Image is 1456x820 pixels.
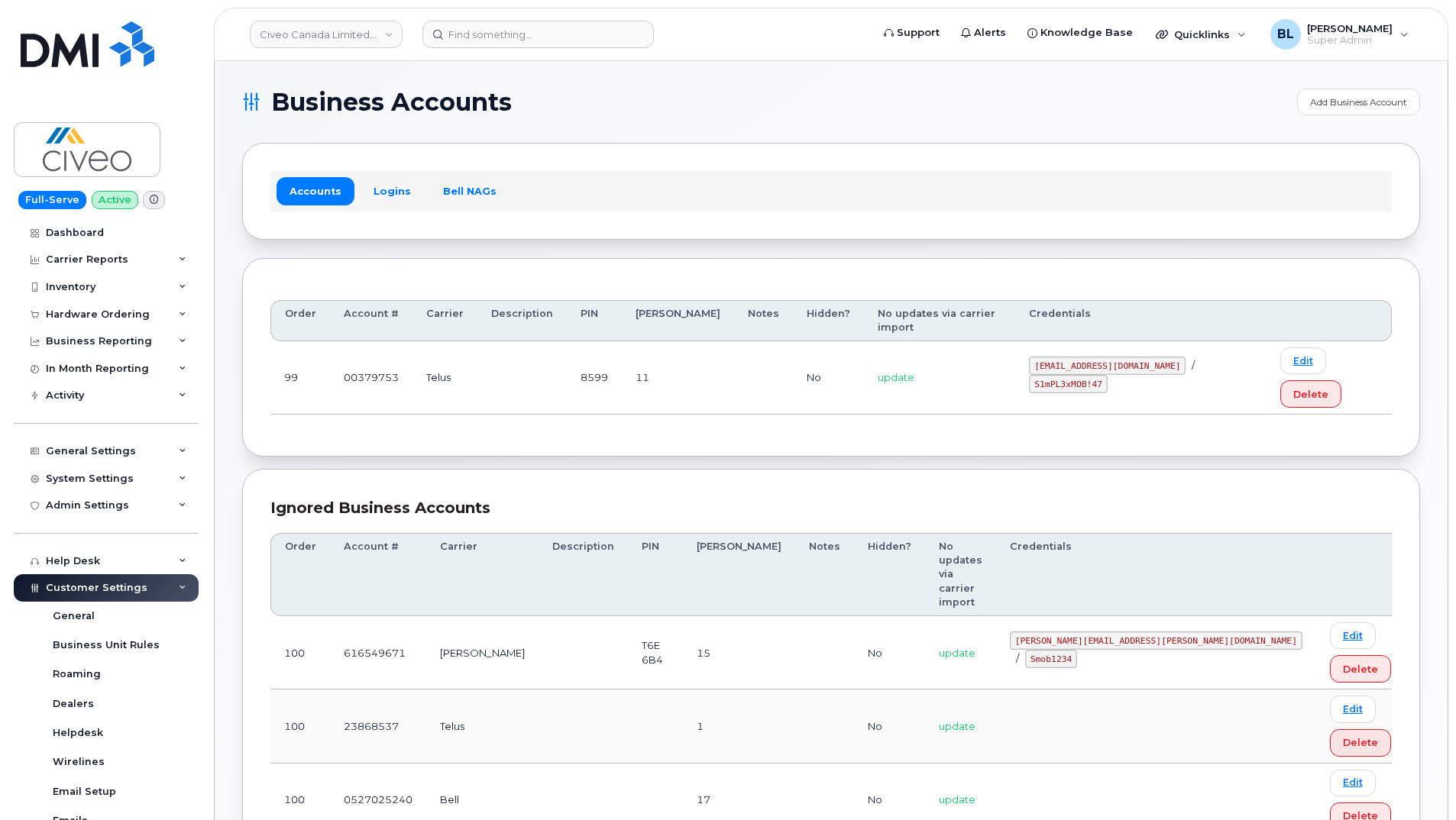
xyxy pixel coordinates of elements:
[622,300,734,342] th: [PERSON_NAME]
[864,300,1015,342] th: No updates via carrier import
[1330,655,1391,683] button: Delete
[1280,347,1326,374] a: Edit
[878,371,914,383] span: update
[567,341,622,415] td: 8599
[271,91,512,114] span: Business Accounts
[1029,375,1107,393] code: S1mPL3xMOB!47
[939,793,976,805] span: update
[939,647,976,659] span: update
[734,300,793,342] th: Notes
[361,177,424,205] a: Logins
[330,533,426,616] th: Account #
[793,341,864,415] td: No
[426,616,539,689] td: [PERSON_NAME]
[1015,300,1266,342] th: Credentials
[539,533,628,616] th: Description
[925,533,996,616] th: No updates via carrier import
[270,616,330,689] td: 100
[1025,650,1077,668] code: Smob1234
[270,341,330,415] td: 99
[330,341,413,415] td: 00379753
[330,689,426,763] td: 23868537
[996,533,1316,616] th: Credentials
[413,300,477,342] th: Carrier
[683,689,795,763] td: 1
[1330,770,1376,796] a: Edit
[1016,652,1019,664] span: /
[1343,735,1378,750] span: Delete
[270,300,330,342] th: Order
[277,177,354,205] a: Accounts
[793,300,864,342] th: Hidden?
[1343,662,1378,676] span: Delete
[270,497,1392,519] div: Ignored Business Accounts
[413,341,477,415] td: Telus
[430,177,510,205] a: Bell NAGs
[1029,357,1186,375] code: [EMAIL_ADDRESS][DOMAIN_NAME]
[1330,696,1376,722] a: Edit
[330,616,426,689] td: 616549671
[426,689,539,763] td: Telus
[426,533,539,616] th: Carrier
[1297,89,1420,115] a: Add Business Account
[854,616,925,689] td: No
[1293,387,1328,402] span: Delete
[795,533,854,616] th: Notes
[854,533,925,616] th: Hidden?
[1192,359,1195,371] span: /
[567,300,622,342] th: PIN
[1330,622,1376,649] a: Edit
[683,616,795,689] td: 15
[1330,729,1391,757] button: Delete
[477,300,567,342] th: Description
[628,533,683,616] th: PIN
[683,533,795,616] th: [PERSON_NAME]
[1280,380,1341,408] button: Delete
[270,533,330,616] th: Order
[270,689,330,763] td: 100
[628,616,683,689] td: T6E 6B4
[1010,631,1302,650] code: [PERSON_NAME][EMAIL_ADDRESS][PERSON_NAME][DOMAIN_NAME]
[330,300,413,342] th: Account #
[622,341,734,415] td: 11
[939,720,976,732] span: update
[854,689,925,763] td: No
